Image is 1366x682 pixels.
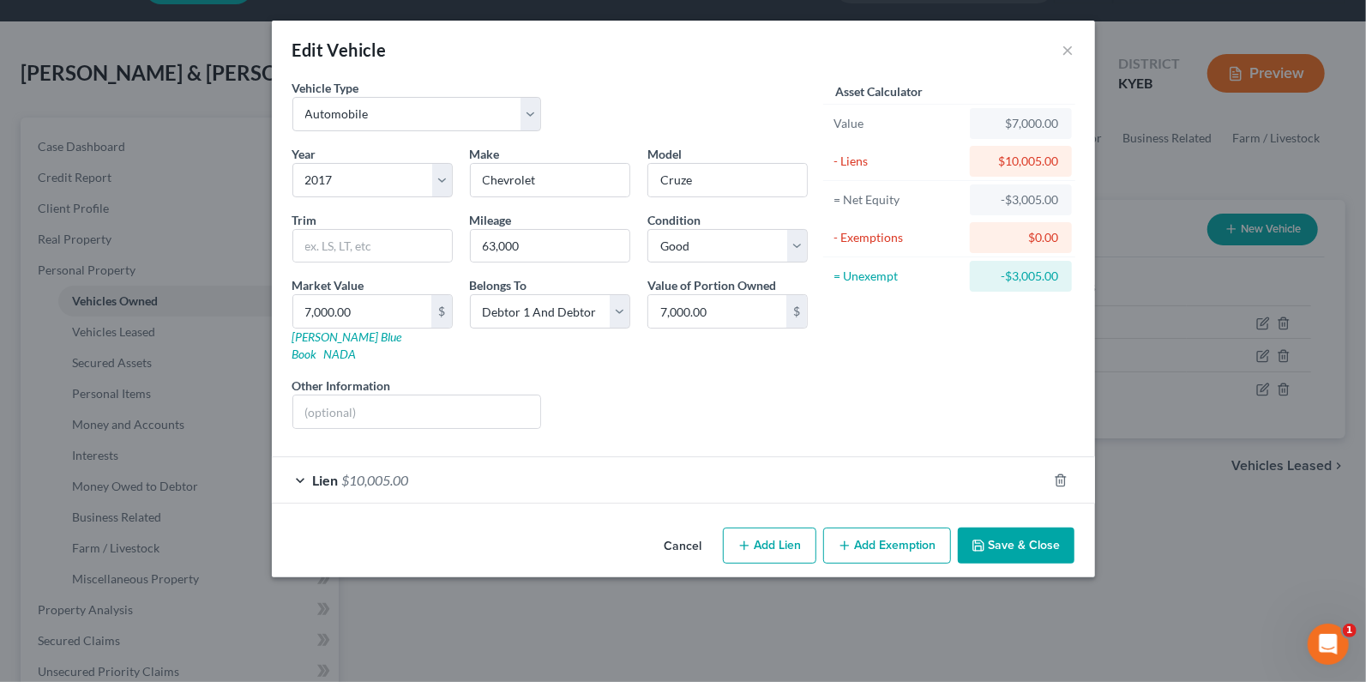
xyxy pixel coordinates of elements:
label: Model [647,145,682,163]
input: -- [471,230,629,263]
label: Other Information [292,377,391,395]
div: - Exemptions [833,229,963,246]
input: 0.00 [293,295,431,328]
span: Lien [313,472,339,488]
input: ex. Altima [648,164,807,196]
div: $10,005.00 [984,153,1058,170]
a: NADA [324,347,357,361]
div: $7,000.00 [984,115,1058,132]
label: Condition [647,211,701,229]
label: Value of Portion Owned [647,276,776,294]
div: -$3,005.00 [984,191,1058,208]
div: $0.00 [984,229,1058,246]
div: - Liens [833,153,963,170]
iframe: Intercom live chat [1308,624,1349,665]
label: Year [292,145,316,163]
input: ex. Nissan [471,164,629,196]
label: Mileage [470,211,512,229]
label: Vehicle Type [292,79,359,97]
span: Make [470,147,500,161]
button: Add Lien [723,528,816,564]
button: Save & Close [958,528,1074,564]
input: 0.00 [648,295,786,328]
div: = Net Equity [833,191,963,208]
div: Edit Vehicle [292,38,387,62]
div: Value [833,115,963,132]
div: = Unexempt [833,268,963,285]
input: ex. LS, LT, etc [293,230,452,263]
span: $10,005.00 [342,472,409,488]
button: Add Exemption [823,528,951,564]
div: $ [431,295,452,328]
label: Asset Calculator [835,82,923,100]
div: -$3,005.00 [984,268,1058,285]
span: 1 [1343,624,1357,637]
div: $ [786,295,807,328]
label: Market Value [292,276,364,294]
label: Trim [292,211,317,229]
input: (optional) [293,395,541,428]
span: Belongs To [470,278,527,293]
a: [PERSON_NAME] Blue Book [292,329,402,361]
button: × [1062,39,1074,60]
button: Cancel [651,529,716,564]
